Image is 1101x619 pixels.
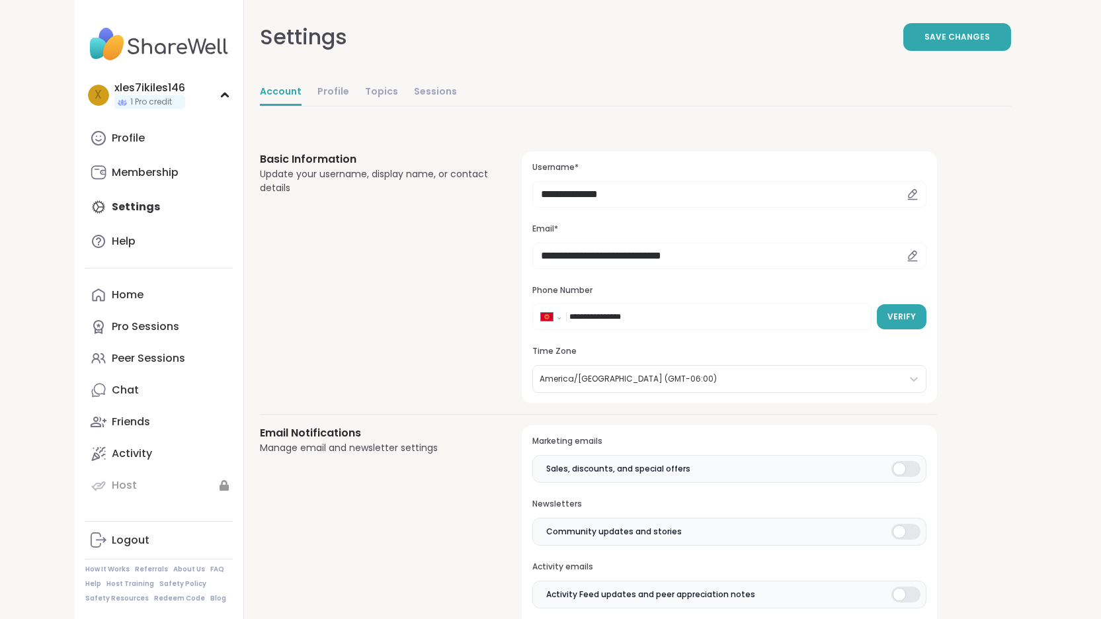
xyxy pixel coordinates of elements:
div: Help [112,234,136,249]
span: Verify [887,311,916,323]
a: Chat [85,374,233,406]
h3: Email Notifications [260,425,491,441]
h3: Activity emails [532,561,926,573]
span: 1 Pro credit [130,97,172,108]
h3: Email* [532,224,926,235]
a: How It Works [85,565,130,574]
h3: Username* [532,162,926,173]
img: ShareWell Nav Logo [85,21,233,67]
a: Logout [85,524,233,556]
a: Help [85,579,101,589]
h3: Newsletters [532,499,926,510]
a: Profile [317,79,349,106]
button: Save Changes [903,23,1011,51]
div: Settings [260,21,347,53]
a: Friends [85,406,233,438]
a: Host Training [106,579,154,589]
div: Profile [112,131,145,145]
a: Blog [210,594,226,603]
span: Save Changes [924,31,990,43]
div: Peer Sessions [112,351,185,366]
a: Home [85,279,233,311]
a: Pro Sessions [85,311,233,343]
span: Community updates and stories [546,526,682,538]
a: FAQ [210,565,224,574]
div: Friends [112,415,150,429]
a: Activity [85,438,233,470]
div: Pro Sessions [112,319,179,334]
div: Membership [112,165,179,180]
h3: Basic Information [260,151,491,167]
a: Redeem Code [154,594,205,603]
h3: Phone Number [532,285,926,296]
div: xles7ikiles146 [114,81,185,95]
a: Account [260,79,302,106]
a: Membership [85,157,233,188]
div: Manage email and newsletter settings [260,441,491,455]
h3: Time Zone [532,346,926,357]
div: Home [112,288,143,302]
button: Verify [877,304,926,329]
a: About Us [173,565,205,574]
div: Update your username, display name, or contact details [260,167,491,195]
a: Referrals [135,565,168,574]
a: Help [85,226,233,257]
a: Safety Policy [159,579,206,589]
a: Safety Resources [85,594,149,603]
div: Chat [112,383,139,397]
a: Host [85,470,233,501]
span: x [95,87,102,104]
span: Sales, discounts, and special offers [546,463,690,475]
a: Peer Sessions [85,343,233,374]
a: Topics [365,79,398,106]
div: Host [112,478,137,493]
h3: Marketing emails [532,436,926,447]
div: Logout [112,533,149,548]
span: Activity Feed updates and peer appreciation notes [546,589,755,600]
div: Activity [112,446,152,461]
a: Profile [85,122,233,154]
a: Sessions [414,79,457,106]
